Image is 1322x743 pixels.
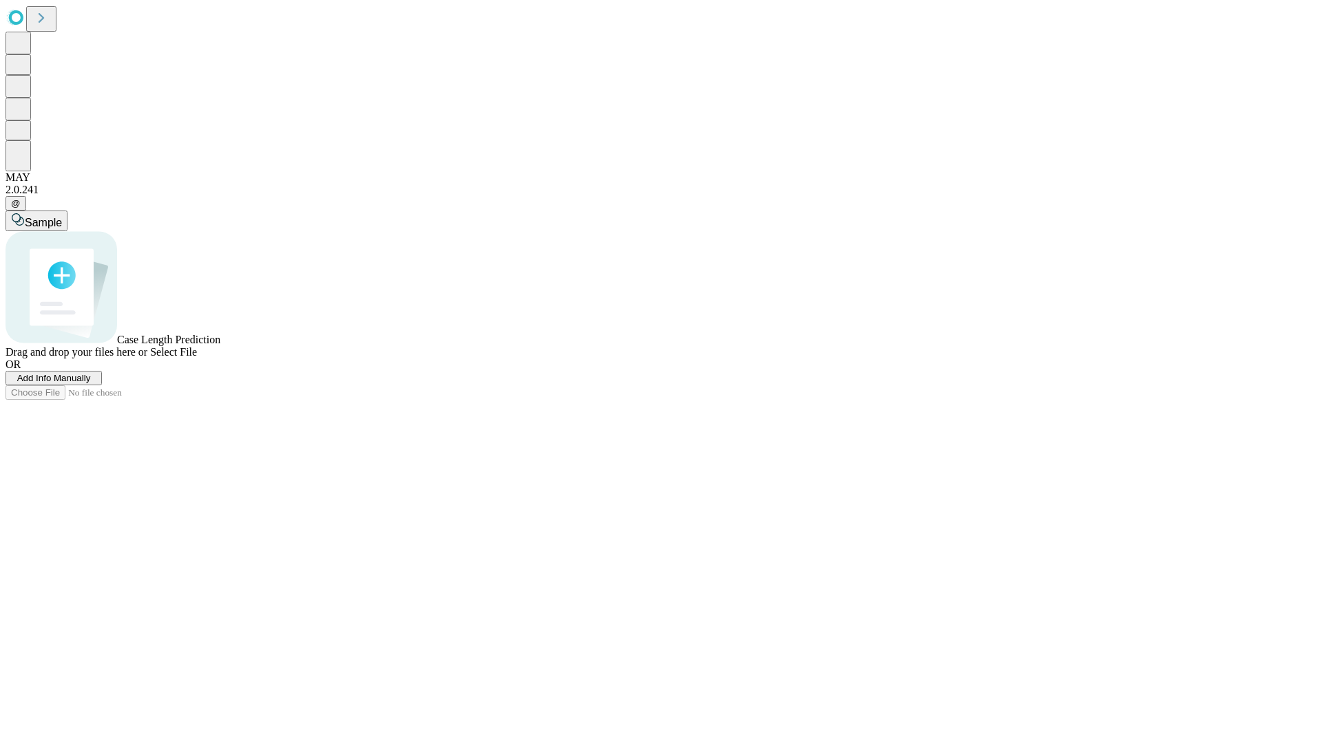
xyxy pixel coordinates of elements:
div: MAY [6,171,1316,184]
button: Sample [6,211,67,231]
button: Add Info Manually [6,371,102,385]
span: Case Length Prediction [117,334,220,345]
div: 2.0.241 [6,184,1316,196]
span: Add Info Manually [17,373,91,383]
button: @ [6,196,26,211]
span: Sample [25,217,62,228]
span: Drag and drop your files here or [6,346,147,358]
span: Select File [150,346,197,358]
span: OR [6,358,21,370]
span: @ [11,198,21,208]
